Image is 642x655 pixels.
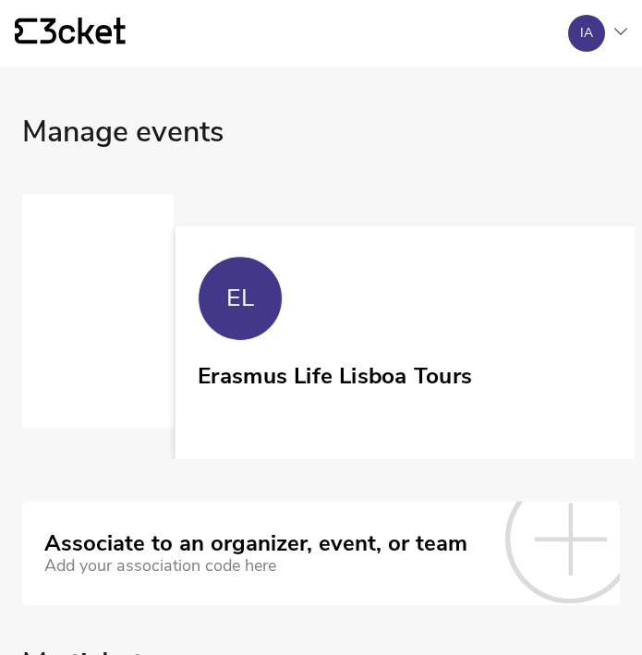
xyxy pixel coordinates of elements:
[226,285,254,312] div: EL
[22,502,620,605] a: Associate to an organizer, event, or team Add your association code here
[15,36,126,49] a: {' '}
[580,26,593,41] div: IA
[15,18,37,44] g: {' '}
[198,356,472,389] div: Erasmus Life Lisboa Tours
[44,556,467,576] div: Add your association code here
[44,531,467,557] div: Associate to an organizer, event, or team
[22,115,620,194] div: Manage events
